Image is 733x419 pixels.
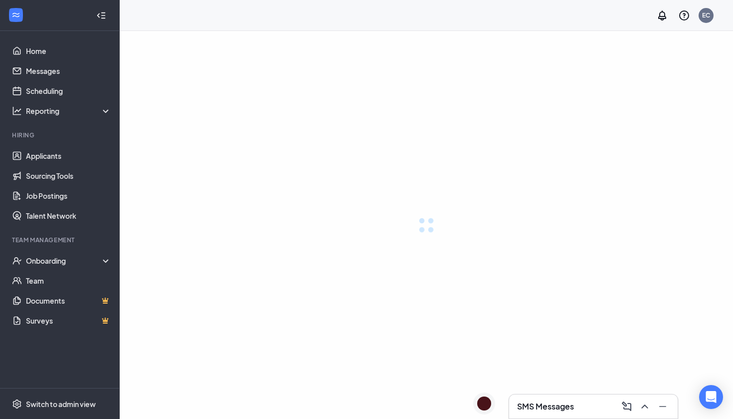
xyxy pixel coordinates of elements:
[26,271,111,291] a: Team
[26,81,111,101] a: Scheduling
[699,385,723,409] div: Open Intercom Messenger
[26,41,111,61] a: Home
[12,256,22,266] svg: UserCheck
[636,399,652,415] button: ChevronUp
[618,399,634,415] button: ComposeMessage
[702,11,710,19] div: EC
[26,399,96,409] div: Switch to admin view
[654,399,670,415] button: Minimize
[96,10,106,20] svg: Collapse
[26,256,112,266] div: Onboarding
[12,399,22,409] svg: Settings
[517,401,574,412] h3: SMS Messages
[656,9,668,21] svg: Notifications
[26,311,111,331] a: SurveysCrown
[26,166,111,186] a: Sourcing Tools
[26,146,111,166] a: Applicants
[26,106,112,116] div: Reporting
[26,61,111,81] a: Messages
[12,131,109,139] div: Hiring
[26,206,111,226] a: Talent Network
[26,186,111,206] a: Job Postings
[12,236,109,244] div: Team Management
[11,10,21,20] svg: WorkstreamLogo
[678,9,690,21] svg: QuestionInfo
[621,401,633,413] svg: ComposeMessage
[657,401,669,413] svg: Minimize
[26,291,111,311] a: DocumentsCrown
[12,106,22,116] svg: Analysis
[639,401,651,413] svg: ChevronUp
